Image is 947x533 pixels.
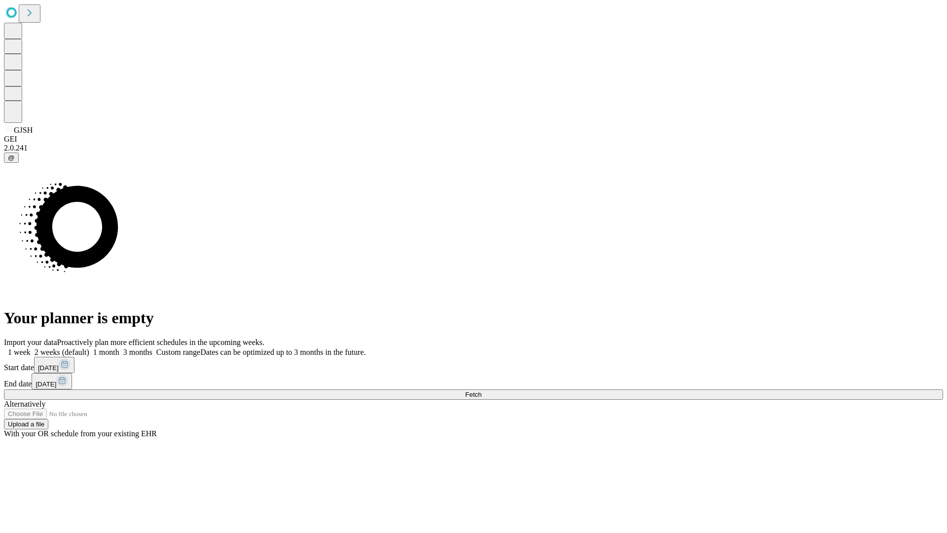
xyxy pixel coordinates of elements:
span: 1 week [8,348,31,356]
span: With your OR schedule from your existing EHR [4,429,157,438]
span: [DATE] [38,364,59,372]
span: @ [8,154,15,161]
span: 3 months [123,348,152,356]
div: GEI [4,135,943,144]
div: 2.0.241 [4,144,943,152]
span: Custom range [156,348,200,356]
button: [DATE] [32,373,72,389]
span: Alternatively [4,400,45,408]
span: 2 weeks (default) [35,348,89,356]
span: [DATE] [36,381,56,388]
div: End date [4,373,943,389]
h1: Your planner is empty [4,309,943,327]
span: Proactively plan more efficient schedules in the upcoming weeks. [57,338,264,346]
button: @ [4,152,19,163]
span: Import your data [4,338,57,346]
button: Upload a file [4,419,48,429]
button: Fetch [4,389,943,400]
button: [DATE] [34,357,74,373]
span: 1 month [93,348,119,356]
span: GJSH [14,126,33,134]
span: Dates can be optimized up to 3 months in the future. [200,348,365,356]
span: Fetch [465,391,481,398]
div: Start date [4,357,943,373]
